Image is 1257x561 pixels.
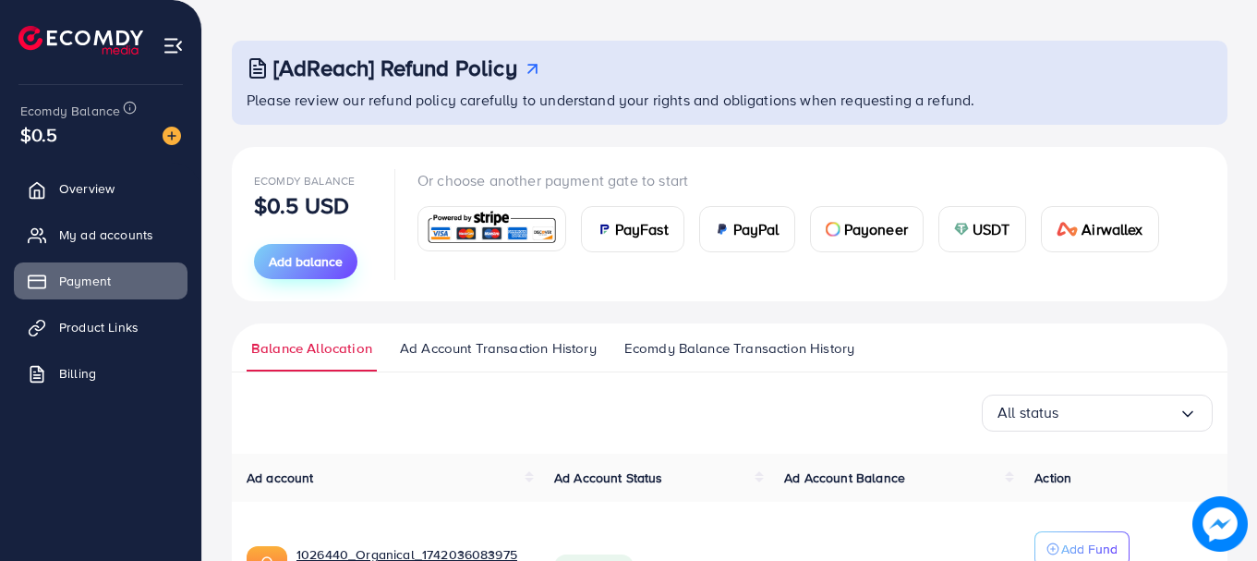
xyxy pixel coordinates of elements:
img: card [826,222,840,237]
img: card [715,222,730,237]
span: Ad Account Transaction History [400,338,597,359]
p: Please review our refund policy carefully to understand your rights and obligations when requesti... [247,89,1216,111]
button: Add balance [254,244,357,279]
a: Overview [14,170,187,207]
p: Add Fund [1061,538,1118,560]
span: Add balance [269,252,343,271]
span: Ecomdy Balance [20,102,120,120]
a: Billing [14,355,187,392]
a: Product Links [14,309,187,346]
a: cardPayFast [581,206,684,252]
a: cardPayPal [699,206,795,252]
img: card [1057,222,1079,237]
a: card [417,206,566,251]
a: Payment [14,262,187,299]
span: PayPal [733,218,780,240]
input: Search for option [1059,398,1178,427]
span: Product Links [59,318,139,336]
div: Search for option [982,395,1213,432]
span: Action [1034,469,1071,487]
a: cardPayoneer [810,206,924,252]
span: Airwallex [1082,218,1142,240]
span: Ecomdy Balance Transaction History [624,338,854,359]
img: menu [163,35,184,56]
img: logo [18,26,143,55]
span: Balance Allocation [251,338,372,359]
a: cardUSDT [938,206,1026,252]
p: Or choose another payment gate to start [417,169,1174,191]
span: Ad Account Status [554,469,663,487]
img: image [163,127,181,145]
p: $0.5 USD [254,194,349,216]
span: PayFast [615,218,669,240]
span: Payoneer [844,218,908,240]
span: Overview [59,179,115,198]
span: Billing [59,364,96,383]
span: All status [997,398,1059,427]
span: Payment [59,272,111,290]
a: My ad accounts [14,216,187,253]
img: card [954,222,969,237]
img: image [1192,496,1248,552]
a: cardAirwallex [1041,206,1159,252]
span: Ecomdy Balance [254,173,355,189]
span: Ad Account Balance [784,469,905,487]
span: Ad account [247,469,314,487]
span: $0.5 [20,121,58,148]
img: card [597,222,611,237]
span: USDT [973,218,1010,240]
span: My ad accounts [59,226,153,244]
h3: [AdReach] Refund Policy [273,55,517,81]
img: card [424,209,560,249]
